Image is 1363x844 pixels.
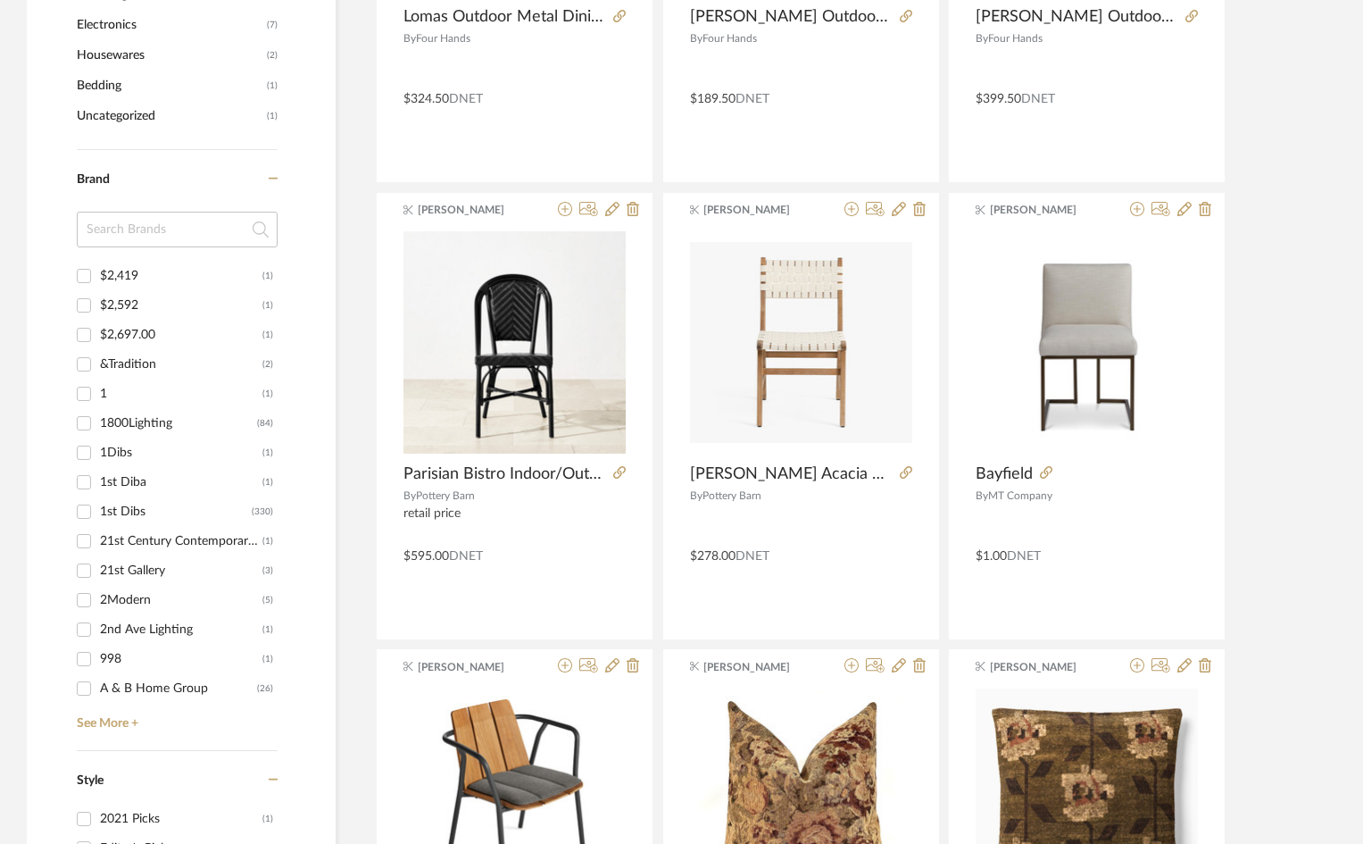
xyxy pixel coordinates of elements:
[72,703,278,731] a: See More +
[267,71,278,100] span: (1)
[262,321,273,349] div: (1)
[262,350,273,379] div: (2)
[416,33,470,44] span: Four Hands
[77,173,110,186] span: Brand
[257,409,273,438] div: (84)
[100,645,262,673] div: 998
[77,10,262,40] span: Electronics
[990,202,1102,218] span: [PERSON_NAME]
[703,659,816,675] span: [PERSON_NAME]
[403,490,416,501] span: By
[100,321,262,349] div: $2,697.00
[976,231,1198,454] img: Bayfield
[449,550,483,563] span: DNET
[262,380,273,408] div: (1)
[702,490,761,501] span: Pottery Barn
[267,41,278,70] span: (2)
[1021,93,1055,105] span: DNET
[77,71,262,101] span: Bedding
[267,102,278,130] span: (1)
[690,231,912,455] div: 0
[1007,550,1041,563] span: DNET
[262,586,273,614] div: (5)
[100,586,262,614] div: 2Modern
[100,527,262,556] div: 21st Century Contemporary Minimal White Velvet Bench With Black Lacquered Base
[690,93,736,105] span: $189.50
[262,291,273,320] div: (1)
[262,805,273,833] div: (1)
[403,550,449,563] span: $595.00
[100,468,262,497] div: 1st Diba
[449,93,483,105] span: DNET
[976,550,1007,563] span: $1.00
[703,202,816,218] span: [PERSON_NAME]
[976,93,1021,105] span: $399.50
[976,464,1033,484] span: Bayfield
[403,33,416,44] span: By
[976,7,1178,27] span: [PERSON_NAME] Outdoor Woven Dining Chair
[736,550,769,563] span: DNET
[262,615,273,644] div: (1)
[418,202,530,218] span: [PERSON_NAME]
[690,550,736,563] span: $278.00
[690,33,702,44] span: By
[100,291,262,320] div: $2,592
[736,93,769,105] span: DNET
[418,659,530,675] span: [PERSON_NAME]
[403,231,626,454] img: Parisian Bistro Indoor/Outdoor Dining Side Chair
[262,527,273,556] div: (1)
[403,464,606,484] span: Parisian Bistro Indoor/Outdoor Dining Side Chair
[988,490,1052,501] span: MT Company
[77,774,104,787] span: Style
[100,262,262,290] div: $2,419
[77,40,262,71] span: Housewares
[690,7,893,27] span: [PERSON_NAME] Outdoor Dining Chair
[403,93,449,105] span: $324.50
[690,490,702,501] span: By
[976,490,988,501] span: By
[262,468,273,497] div: (1)
[257,674,273,703] div: (26)
[262,556,273,585] div: (3)
[100,380,262,408] div: 1
[100,439,262,467] div: 1Dibs
[403,7,606,27] span: Lomas Outdoor Metal Dining Chair
[262,262,273,290] div: (1)
[990,659,1102,675] span: [PERSON_NAME]
[262,439,273,467] div: (1)
[100,497,252,526] div: 1st Dibs
[262,645,273,673] div: (1)
[77,212,278,247] input: Search Brands
[416,490,475,501] span: Pottery Barn
[403,506,626,537] div: retail price
[77,101,262,131] span: Uncategorized
[267,11,278,39] span: (7)
[100,350,262,379] div: &Tradition
[100,805,262,833] div: 2021 Picks
[100,409,257,438] div: 1800Lighting
[100,556,262,585] div: 21st Gallery
[252,497,273,526] div: (330)
[976,231,1198,455] div: 0
[100,674,257,703] div: A & B Home Group
[988,33,1043,44] span: Four Hands
[100,615,262,644] div: 2nd Ave Lighting
[690,464,893,484] span: [PERSON_NAME] Acacia Woven Outdoor Dining Chair
[702,33,757,44] span: Four Hands
[976,33,988,44] span: By
[690,242,912,442] img: Abbott Acacia Woven Outdoor Dining Chair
